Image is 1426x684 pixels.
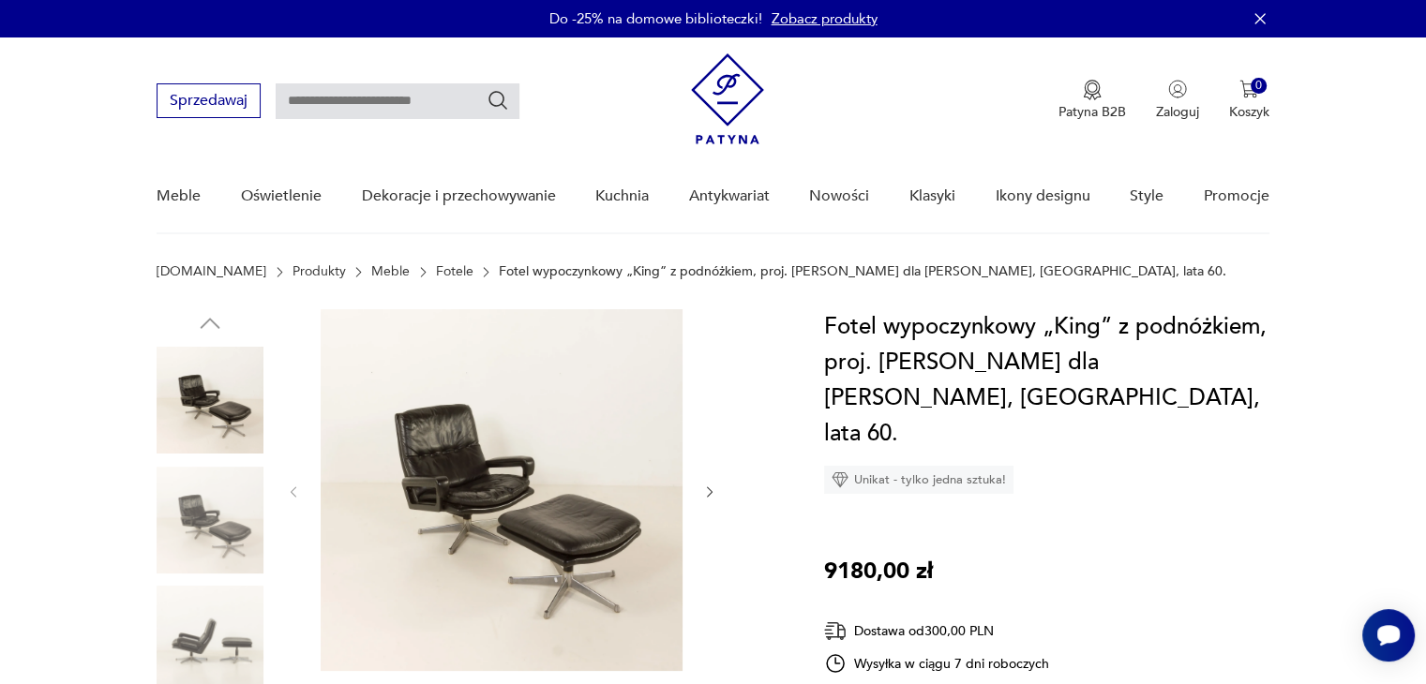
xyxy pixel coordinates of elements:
[1156,80,1199,121] button: Zaloguj
[691,53,764,144] img: Patyna - sklep z meblami i dekoracjami vintage
[689,160,770,232] a: Antykwariat
[1156,103,1199,121] p: Zaloguj
[1239,80,1258,98] img: Ikona koszyka
[772,9,878,28] a: Zobacz produkty
[824,652,1049,675] div: Wysyłka w ciągu 7 dni roboczych
[293,264,346,279] a: Produkty
[157,96,261,109] a: Sprzedawaj
[1229,103,1269,121] p: Koszyk
[1058,80,1126,121] a: Ikona medaluPatyna B2B
[157,83,261,118] button: Sprzedawaj
[157,160,201,232] a: Meble
[1362,609,1415,662] iframe: Smartsupp widget button
[361,160,555,232] a: Dekoracje i przechowywanie
[1058,80,1126,121] button: Patyna B2B
[549,9,762,28] p: Do -25% na domowe biblioteczki!
[1204,160,1269,232] a: Promocje
[824,619,847,643] img: Ikona dostawy
[1058,103,1126,121] p: Patyna B2B
[1083,80,1102,100] img: Ikona medalu
[1130,160,1163,232] a: Style
[487,89,509,112] button: Szukaj
[595,160,649,232] a: Kuchnia
[809,160,869,232] a: Nowości
[824,309,1269,452] h1: Fotel wypoczynkowy „King” z podnóżkiem, proj. [PERSON_NAME] dla [PERSON_NAME], [GEOGRAPHIC_DATA],...
[1168,80,1187,98] img: Ikonka użytkownika
[824,466,1013,494] div: Unikat - tylko jedna sztuka!
[824,619,1049,643] div: Dostawa od 300,00 PLN
[436,264,473,279] a: Fotele
[824,554,933,589] p: 9180,00 zł
[157,264,266,279] a: [DOMAIN_NAME]
[1229,80,1269,121] button: 0Koszyk
[909,160,955,232] a: Klasyki
[1251,78,1267,94] div: 0
[157,347,263,454] img: Zdjęcie produktu Fotel wypoczynkowy „King” z podnóżkiem, proj. André Vandenbrouck dla Strässle, S...
[995,160,1089,232] a: Ikony designu
[371,264,410,279] a: Meble
[321,309,683,671] img: Zdjęcie produktu Fotel wypoczynkowy „King” z podnóżkiem, proj. André Vandenbrouck dla Strässle, S...
[241,160,322,232] a: Oświetlenie
[157,467,263,573] img: Zdjęcie produktu Fotel wypoczynkowy „King” z podnóżkiem, proj. André Vandenbrouck dla Strässle, S...
[832,471,848,488] img: Ikona diamentu
[499,264,1226,279] p: Fotel wypoczynkowy „King” z podnóżkiem, proj. [PERSON_NAME] dla [PERSON_NAME], [GEOGRAPHIC_DATA],...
